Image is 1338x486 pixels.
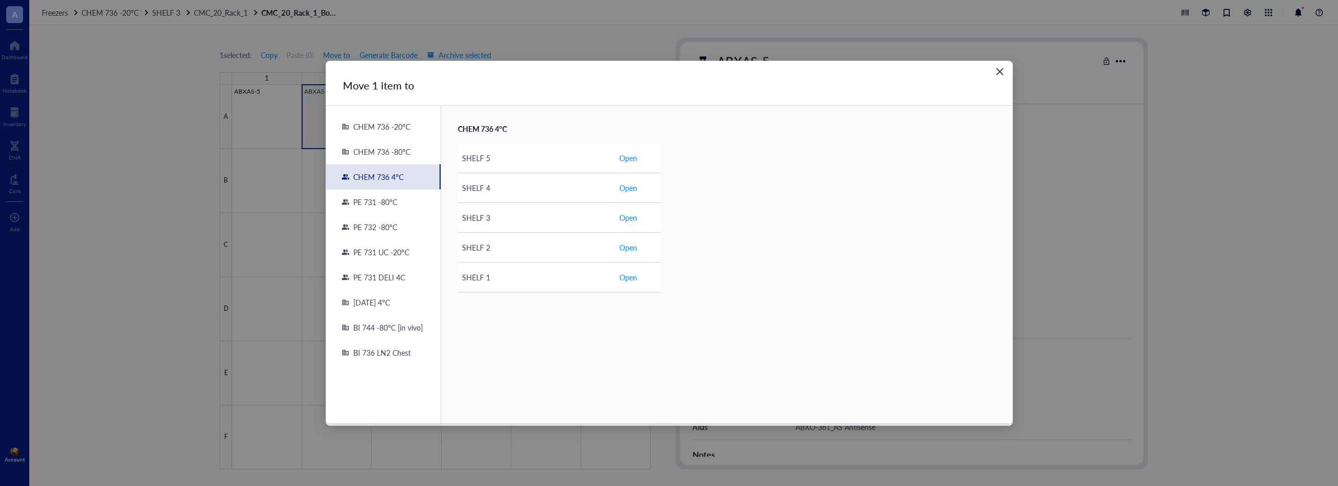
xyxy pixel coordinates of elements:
[619,182,637,194] span: Open
[462,272,610,283] div: SHELF 1
[619,242,637,253] span: Open
[349,147,410,156] div: CHEM 736 -80°C
[619,209,638,226] button: Open
[619,150,638,166] button: Open
[991,72,1008,84] span: Close
[349,348,411,357] div: BI 736 LN2 Chest
[619,212,637,223] span: Open
[349,122,410,131] div: CHEM 736 -20°C
[619,179,638,196] button: Open
[462,212,610,223] div: SHELF 3
[619,269,638,286] button: Open
[349,298,390,307] div: [DATE] 4°C
[619,239,638,256] button: Open
[462,182,610,194] div: SHELF 4
[349,222,397,232] div: PE 732 -80°C
[349,273,405,282] div: PE 731 DELI 4C
[619,272,637,283] span: Open
[462,242,610,253] div: SHELF 2
[619,152,637,164] span: Open
[991,70,1008,86] button: Close
[349,197,397,207] div: PE 731 -80°C
[458,123,507,134] span: CHEM 736 4°C
[343,78,414,93] div: Move 1 item to
[349,247,409,257] div: PE 731 UC -20°C
[349,172,403,182] div: CHEM 736 4°C
[349,323,423,332] div: BI 744 -80°C [in vivo]
[462,152,610,164] div: SHELF 5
